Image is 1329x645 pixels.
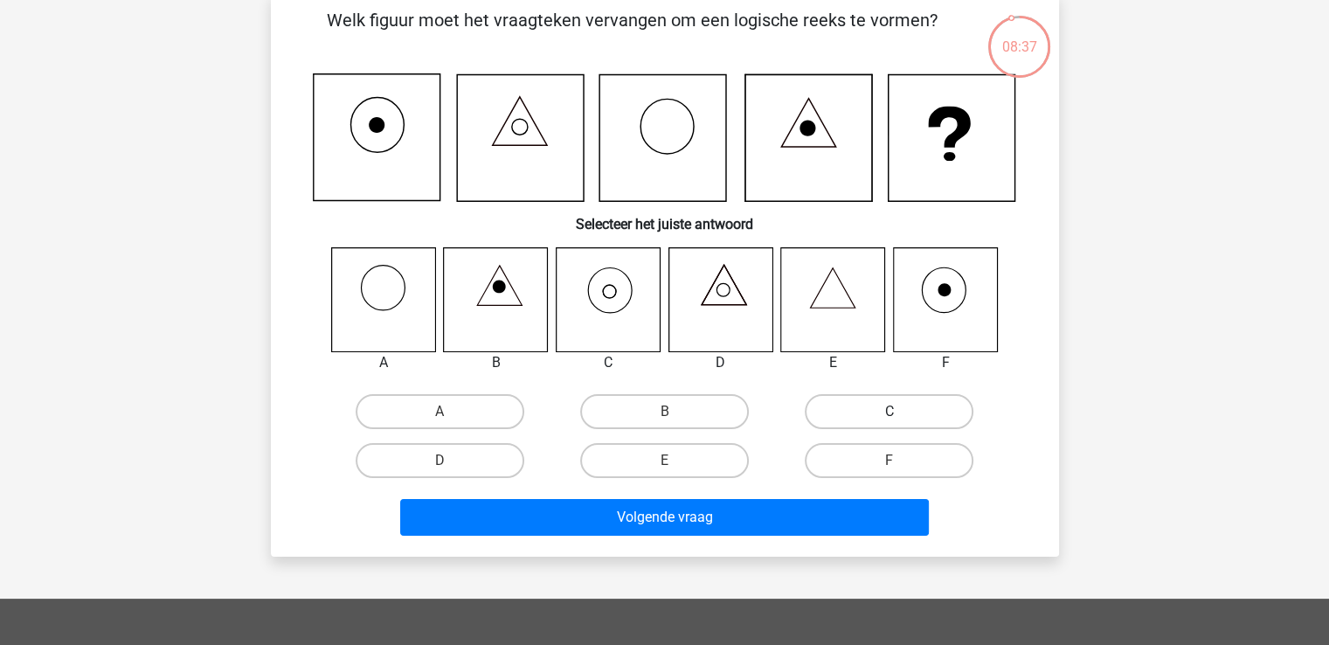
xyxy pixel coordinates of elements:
[655,352,787,373] div: D
[430,352,562,373] div: B
[880,352,1012,373] div: F
[986,14,1052,58] div: 08:37
[805,443,973,478] label: F
[299,202,1031,232] h6: Selecteer het juiste antwoord
[580,443,749,478] label: E
[318,352,450,373] div: A
[356,443,524,478] label: D
[580,394,749,429] label: B
[767,352,899,373] div: E
[543,352,675,373] div: C
[400,499,929,536] button: Volgende vraag
[299,7,966,59] p: Welk figuur moet het vraagteken vervangen om een logische reeks te vormen?
[356,394,524,429] label: A
[805,394,973,429] label: C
